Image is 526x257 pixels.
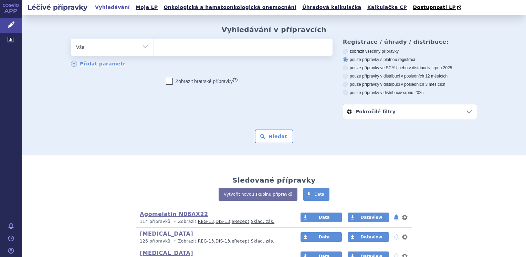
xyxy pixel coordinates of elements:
[301,213,342,222] a: Data
[343,39,477,45] h3: Registrace / úhrady / distribuce:
[360,215,382,220] span: Dataview
[215,219,230,224] a: DIS-13
[140,230,193,237] a: [MEDICAL_DATA]
[134,3,160,12] a: Moje LP
[343,82,477,87] label: pouze přípravky v distribuci v posledních 3 měsících
[314,192,324,197] span: Data
[172,219,178,225] i: •
[166,78,238,85] label: Zobrazit bratrské přípravky
[232,239,250,244] a: eRecept
[255,130,294,143] button: Hledat
[401,213,408,222] button: nastavení
[161,3,298,12] a: Onkologická a hematoonkologická onemocnění
[198,219,214,224] a: REG-13
[360,235,382,239] span: Dataview
[428,65,452,70] span: v srpnu 2025
[222,25,327,34] h2: Vyhledávání v přípravcích
[301,232,342,242] a: Data
[215,239,230,244] a: DIS-13
[365,3,409,12] a: Kalkulačka CP
[232,176,316,184] h2: Sledované přípravky
[343,49,477,54] label: zobrazit všechny přípravky
[140,219,170,224] span: 114 přípravků
[348,232,389,242] a: Dataview
[71,61,126,67] a: Přidat parametr
[400,90,423,95] span: v srpnu 2025
[411,3,465,12] a: Dostupnosti LP
[348,213,389,222] a: Dataview
[172,238,178,244] i: •
[140,211,208,217] a: Agomelatin N06AX22
[233,78,238,82] abbr: (?)
[140,238,287,244] p: Zobrazit: , , ,
[393,213,400,222] button: notifikace
[303,188,329,201] a: Data
[343,90,477,95] label: pouze přípravky v distribuci
[343,57,477,62] label: pouze přípravky s platnou registrací
[343,73,477,79] label: pouze přípravky v distribuci v posledních 12 měsících
[393,233,400,241] button: notifikace
[343,65,477,71] label: pouze přípravky ve SCAU nebo v distribuci
[140,250,193,256] a: [MEDICAL_DATA]
[319,215,330,220] span: Data
[401,233,408,241] button: nastavení
[319,235,330,239] span: Data
[232,219,250,224] a: eRecept
[251,239,275,244] a: Sklad. zás.
[219,188,297,201] a: Vytvořit novou skupinu přípravků
[343,104,477,119] a: Pokročilé filtry
[300,3,364,12] a: Úhradová kalkulačka
[413,4,456,10] span: Dostupnosti LP
[93,3,132,12] a: Vyhledávání
[140,219,287,225] p: Zobrazit: , , ,
[22,2,93,12] h2: Léčivé přípravky
[198,239,214,244] a: REG-13
[251,219,275,224] a: Sklad. zás.
[140,239,170,244] span: 126 přípravků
